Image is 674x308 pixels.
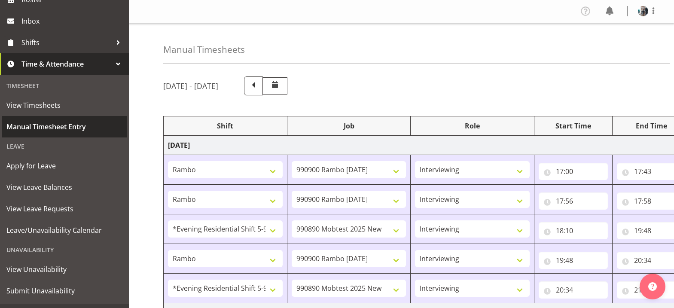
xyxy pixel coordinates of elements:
span: View Unavailability [6,263,122,276]
span: Submit Unavailability [6,284,122,297]
span: View Timesheets [6,99,122,112]
span: Leave/Unavailability Calendar [6,224,122,237]
input: Click to select... [539,192,608,210]
div: Shift [168,121,283,131]
a: Submit Unavailability [2,280,127,302]
span: Time & Attendance [21,58,112,70]
div: Unavailability [2,241,127,259]
input: Click to select... [539,222,608,239]
a: View Unavailability [2,259,127,280]
input: Click to select... [539,252,608,269]
span: Apply for Leave [6,159,122,172]
div: Timesheet [2,77,127,95]
a: Leave/Unavailability Calendar [2,220,127,241]
a: View Timesheets [2,95,127,116]
span: Manual Timesheet Entry [6,120,122,133]
div: Leave [2,137,127,155]
a: Manual Timesheet Entry [2,116,127,137]
div: Start Time [539,121,608,131]
input: Click to select... [539,281,608,299]
a: Apply for Leave [2,155,127,177]
a: View Leave Balances [2,177,127,198]
div: Job [292,121,406,131]
span: View Leave Balances [6,181,122,194]
a: View Leave Requests [2,198,127,220]
div: Role [415,121,530,131]
span: View Leave Requests [6,202,122,215]
span: Shifts [21,36,112,49]
img: help-xxl-2.png [648,282,657,291]
h4: Manual Timesheets [163,45,245,55]
img: karen-rimmer509cc44dc399f68592e3a0628bc04820.png [638,6,648,16]
span: Inbox [21,15,125,27]
input: Click to select... [539,163,608,180]
h5: [DATE] - [DATE] [163,81,218,91]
